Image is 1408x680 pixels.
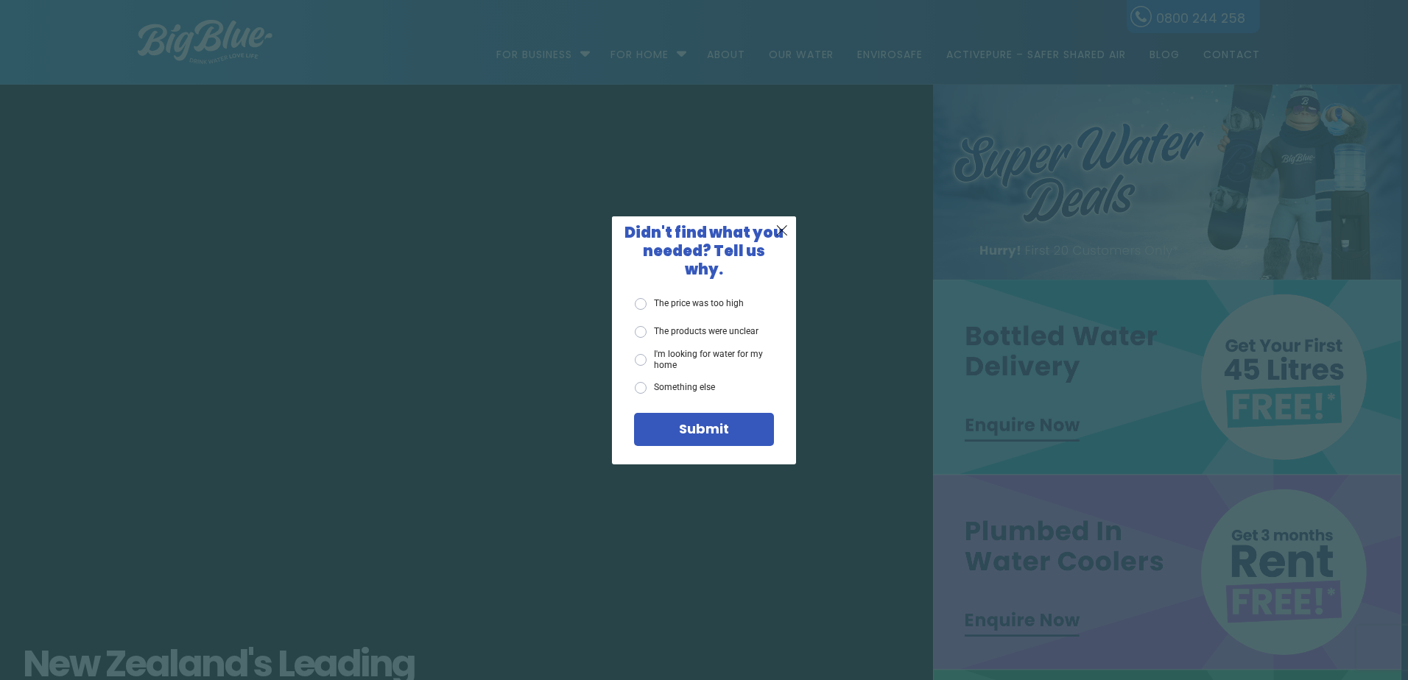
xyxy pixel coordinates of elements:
label: The products were unclear [635,326,758,338]
label: Something else [635,382,715,394]
span: Didn't find what you needed? Tell us why. [624,222,784,280]
span: Submit [679,419,729,438]
label: I'm looking for water for my home [635,349,774,370]
label: The price was too high [635,298,744,310]
span: X [775,221,789,239]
